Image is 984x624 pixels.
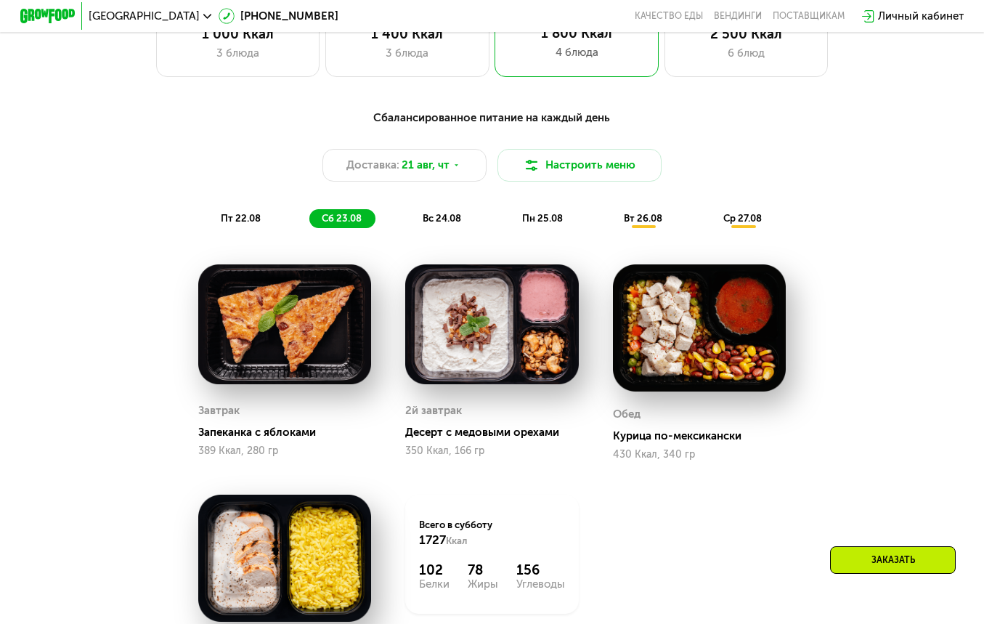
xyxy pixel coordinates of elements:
div: Белки [419,579,450,590]
div: Личный кабинет [878,8,964,25]
div: Обед [613,404,641,424]
a: Качество еды [635,11,703,22]
span: 21 авг, чт [402,157,450,174]
a: Вендинги [714,11,762,22]
div: 156 [516,562,565,579]
button: Настроить меню [497,149,662,182]
span: пн 25.08 [522,213,563,224]
div: Всего в субботу [419,519,565,549]
span: ср 27.08 [723,213,762,224]
div: 1 400 Ккал [340,26,475,43]
div: 3 блюда [340,45,475,62]
div: 1 000 Ккал [170,26,305,43]
div: Сбалансированное питание на каждый день [87,110,896,126]
div: 2й завтрак [405,400,462,421]
div: Углеводы [516,579,565,590]
span: 1727 [419,532,446,547]
div: 78 [468,562,498,579]
div: 2 500 Ккал [678,26,813,43]
div: 389 Ккал, 280 гр [198,445,371,457]
div: 350 Ккал, 166 гр [405,445,578,457]
div: Запеканка с яблоками [198,426,382,439]
div: 430 Ккал, 340 гр [613,449,786,461]
span: [GEOGRAPHIC_DATA] [89,11,200,22]
div: Десерт с медовыми орехами [405,426,589,439]
span: пт 22.08 [221,213,261,224]
div: 102 [419,562,450,579]
div: 6 блюд [678,45,813,62]
span: Ккал [446,535,467,546]
div: 4 блюда [508,44,645,61]
span: вт 26.08 [624,213,662,224]
div: Курица по-мексикански [613,429,797,443]
div: Жиры [468,579,498,590]
span: Доставка: [346,157,399,174]
span: сб 23.08 [322,213,362,224]
span: вс 24.08 [423,213,461,224]
div: 3 блюда [170,45,305,62]
div: Завтрак [198,400,240,421]
div: Заказать [830,546,956,574]
div: поставщикам [773,11,845,22]
div: 1 800 Ккал [508,25,645,42]
a: [PHONE_NUMBER] [219,8,338,25]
